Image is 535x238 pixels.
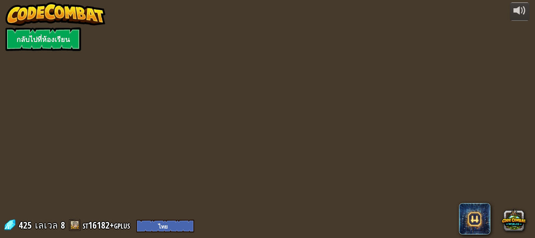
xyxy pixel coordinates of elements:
span: 425 [19,219,34,231]
span: 8 [61,219,65,231]
button: ปรับระดับเสียง [510,2,530,21]
span: เลเวล [35,219,58,232]
img: CodeCombat - Learn how to code by playing a game [5,2,106,26]
a: กลับไปที่ห้องเรียน [5,27,81,51]
a: st16182+gplus [83,219,132,231]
